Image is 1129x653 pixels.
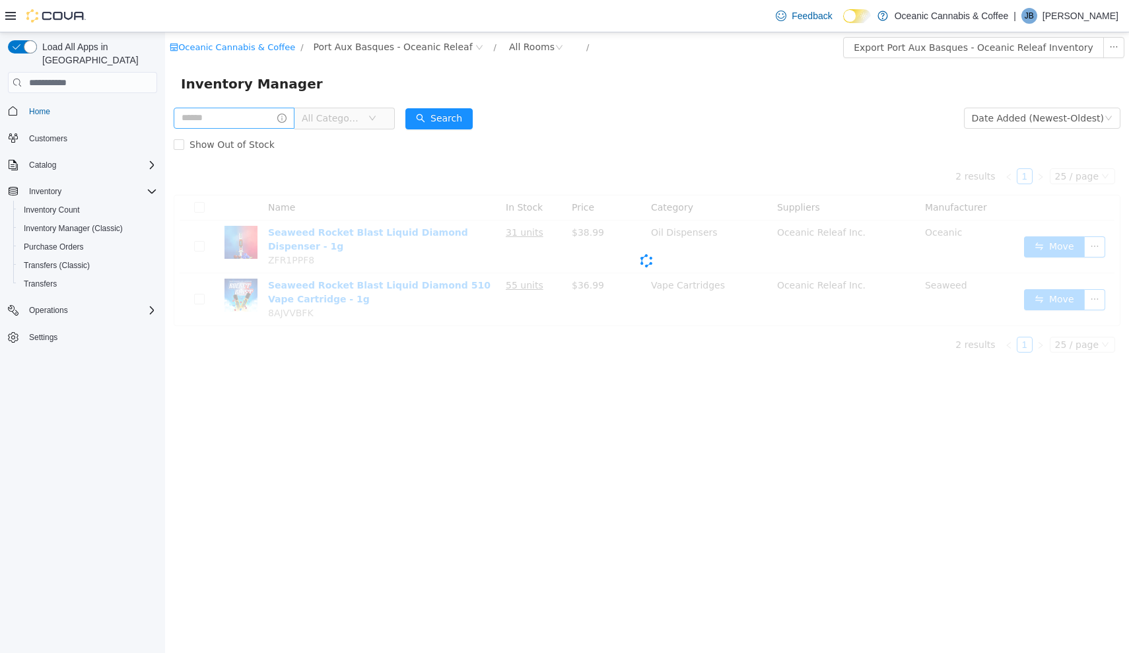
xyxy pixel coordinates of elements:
span: / [421,10,424,20]
span: Dark Mode [843,23,844,24]
span: Inventory [29,186,61,197]
span: Transfers [18,276,157,292]
span: Load All Apps in [GEOGRAPHIC_DATA] [37,40,157,67]
span: Inventory Count [18,202,157,218]
button: Purchase Orders [13,238,162,256]
button: Inventory [3,182,162,201]
div: Date Added (Newest-Oldest) [807,76,939,96]
button: Customers [3,129,162,148]
div: All Rooms [344,5,390,24]
input: Dark Mode [843,9,871,23]
a: Settings [24,329,63,345]
div: Jelisa Bond [1021,8,1037,24]
span: Purchase Orders [24,242,84,252]
i: icon: info-circle [112,81,121,90]
a: Transfers [18,276,62,292]
span: Show Out of Stock [19,107,115,118]
a: Feedback [770,3,837,29]
span: Transfers (Classic) [24,260,90,271]
nav: Complex example [8,96,157,381]
i: icon: down [940,82,947,91]
span: Settings [24,329,157,345]
button: Transfers [13,275,162,293]
p: | [1013,8,1016,24]
button: Operations [3,301,162,320]
button: Catalog [3,156,162,174]
span: Inventory Count [24,205,80,215]
a: icon: shopOceanic Cannabis & Coffee [5,10,130,20]
p: Oceanic Cannabis & Coffee [895,8,1009,24]
span: Inventory [24,184,157,199]
span: Operations [29,305,68,316]
span: Feedback [792,9,832,22]
span: Catalog [24,157,157,173]
span: All Categories [137,79,197,92]
span: Home [29,106,50,117]
button: Settings [3,327,162,347]
a: Inventory Manager (Classic) [18,221,128,236]
span: Settings [29,332,57,343]
button: icon: searchSearch [240,76,308,97]
span: Inventory Manager [16,41,166,62]
i: icon: shop [5,11,13,19]
span: Catalog [29,160,56,170]
span: Home [24,102,157,119]
button: Inventory Manager (Classic) [13,219,162,238]
span: Operations [24,302,157,318]
i: icon: down [203,82,211,91]
button: Inventory Count [13,201,162,219]
a: Purchase Orders [18,239,89,255]
span: Customers [29,133,67,144]
span: Transfers (Classic) [18,258,157,273]
button: Transfers (Classic) [13,256,162,275]
button: Operations [24,302,73,318]
span: Inventory Manager (Classic) [18,221,157,236]
button: Export Port Aux Basques - Oceanic Releaf Inventory [678,5,939,26]
a: Customers [24,131,73,147]
button: icon: ellipsis [938,5,959,26]
button: Home [3,101,162,120]
a: Transfers (Classic) [18,258,95,273]
p: [PERSON_NAME] [1043,8,1118,24]
span: Inventory Manager (Classic) [24,223,123,234]
button: Catalog [24,157,61,173]
button: Inventory [24,184,67,199]
span: JB [1025,8,1034,24]
a: Home [24,104,55,120]
span: Port Aux Basques - Oceanic Releaf [149,7,308,22]
span: Transfers [24,279,57,289]
span: / [329,10,331,20]
span: Purchase Orders [18,239,157,255]
span: / [135,10,138,20]
a: Inventory Count [18,202,85,218]
img: Cova [26,9,86,22]
span: Customers [24,130,157,147]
